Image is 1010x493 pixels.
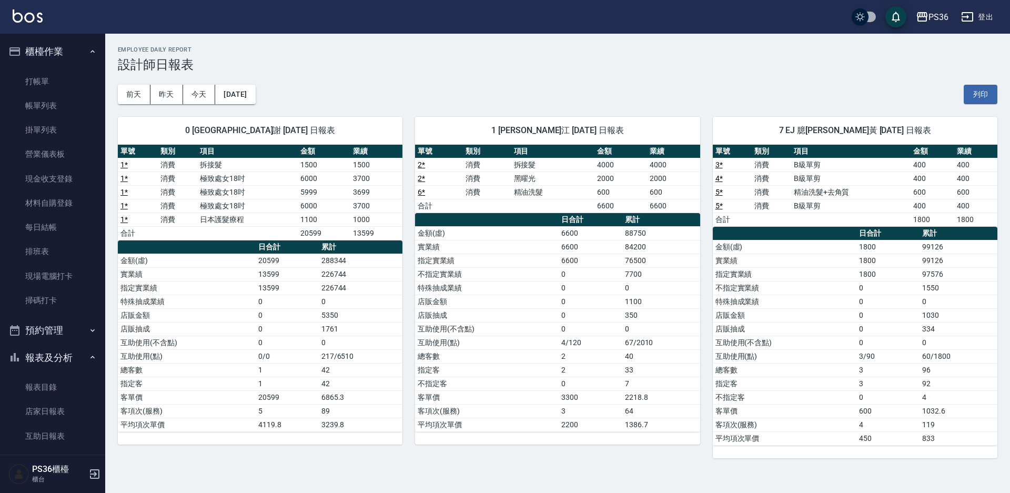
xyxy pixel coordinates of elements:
td: 1500 [298,158,350,172]
td: 消費 [752,185,791,199]
img: Logo [13,9,43,23]
td: 消費 [463,158,511,172]
td: B級單剪 [791,199,911,213]
td: 特殊抽成業績 [415,281,559,295]
td: 互助使用(點) [415,336,559,349]
td: 13599 [256,281,319,295]
td: 20599 [298,226,350,240]
button: 列印 [964,85,997,104]
th: 項目 [791,145,911,158]
td: 拆接髮 [511,158,594,172]
td: 400 [954,172,997,185]
img: Person [8,464,29,485]
td: 實業績 [415,240,559,254]
td: 店販金額 [415,295,559,308]
td: 0 [856,308,920,322]
td: 黑曜光 [511,172,594,185]
td: 6600 [559,240,622,254]
td: 6000 [298,199,350,213]
th: 類別 [752,145,791,158]
td: 400 [954,158,997,172]
td: 600 [954,185,997,199]
td: 互助使用(點) [118,349,256,363]
td: 消費 [158,185,198,199]
td: 指定客 [415,363,559,377]
a: 帳單列表 [4,94,101,118]
td: 指定實業績 [415,254,559,267]
td: 0 [920,336,997,349]
td: 實業績 [713,254,856,267]
td: 店販抽成 [415,308,559,322]
button: 今天 [183,85,216,104]
td: 288344 [319,254,403,267]
td: 0 [622,281,700,295]
a: 每日結帳 [4,215,101,239]
td: 5 [256,404,319,418]
th: 日合計 [256,240,319,254]
td: 1800 [856,240,920,254]
td: 3699 [350,185,402,199]
button: 昨天 [150,85,183,104]
a: 現金收支登錄 [4,167,101,191]
td: 1032.6 [920,404,997,418]
td: 76500 [622,254,700,267]
td: 0 [856,295,920,308]
button: 登出 [957,7,997,27]
td: 5999 [298,185,350,199]
td: 客項次(服務) [415,404,559,418]
td: 客單價 [713,404,856,418]
td: 0 [256,308,319,322]
a: 互助日報表 [4,424,101,448]
td: 1386.7 [622,418,700,431]
td: 40 [622,349,700,363]
td: 0 [319,295,403,308]
td: 消費 [158,199,198,213]
td: 不指定實業績 [415,267,559,281]
th: 金額 [594,145,647,158]
td: 2218.8 [622,390,700,404]
td: 店販金額 [713,308,856,322]
td: 119 [920,418,997,431]
td: 6600 [647,199,700,213]
td: 不指定實業績 [713,281,856,295]
td: 833 [920,431,997,445]
td: 1761 [319,322,403,336]
td: 特殊抽成業績 [118,295,256,308]
a: 店家日報表 [4,399,101,424]
td: 指定實業績 [713,267,856,281]
td: 0 [559,281,622,295]
td: 金額(虛) [415,226,559,240]
td: 1800 [911,213,954,226]
td: 2000 [647,172,700,185]
td: 0 [856,336,920,349]
td: 1800 [856,267,920,281]
td: 6600 [559,226,622,240]
th: 累計 [319,240,403,254]
td: 總客數 [118,363,256,377]
th: 業績 [647,145,700,158]
a: 掃碼打卡 [4,288,101,313]
td: 0 [559,377,622,390]
td: 600 [856,404,920,418]
td: 2 [559,349,622,363]
button: save [885,6,906,27]
td: 客單價 [118,390,256,404]
td: 217/6510 [319,349,403,363]
h5: PS36櫃檯 [32,464,86,475]
th: 單號 [713,145,752,158]
td: 0/0 [256,349,319,363]
button: PS36 [912,6,953,28]
td: 極致處女18吋 [197,185,298,199]
a: 打帳單 [4,69,101,94]
table: a dense table [713,227,997,446]
td: 97576 [920,267,997,281]
td: 33 [622,363,700,377]
h2: Employee Daily Report [118,46,997,53]
td: 1000 [350,213,402,226]
th: 累計 [622,213,700,227]
td: 3300 [559,390,622,404]
td: B級單剪 [791,172,911,185]
td: 400 [911,158,954,172]
td: 4119.8 [256,418,319,431]
td: 42 [319,363,403,377]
